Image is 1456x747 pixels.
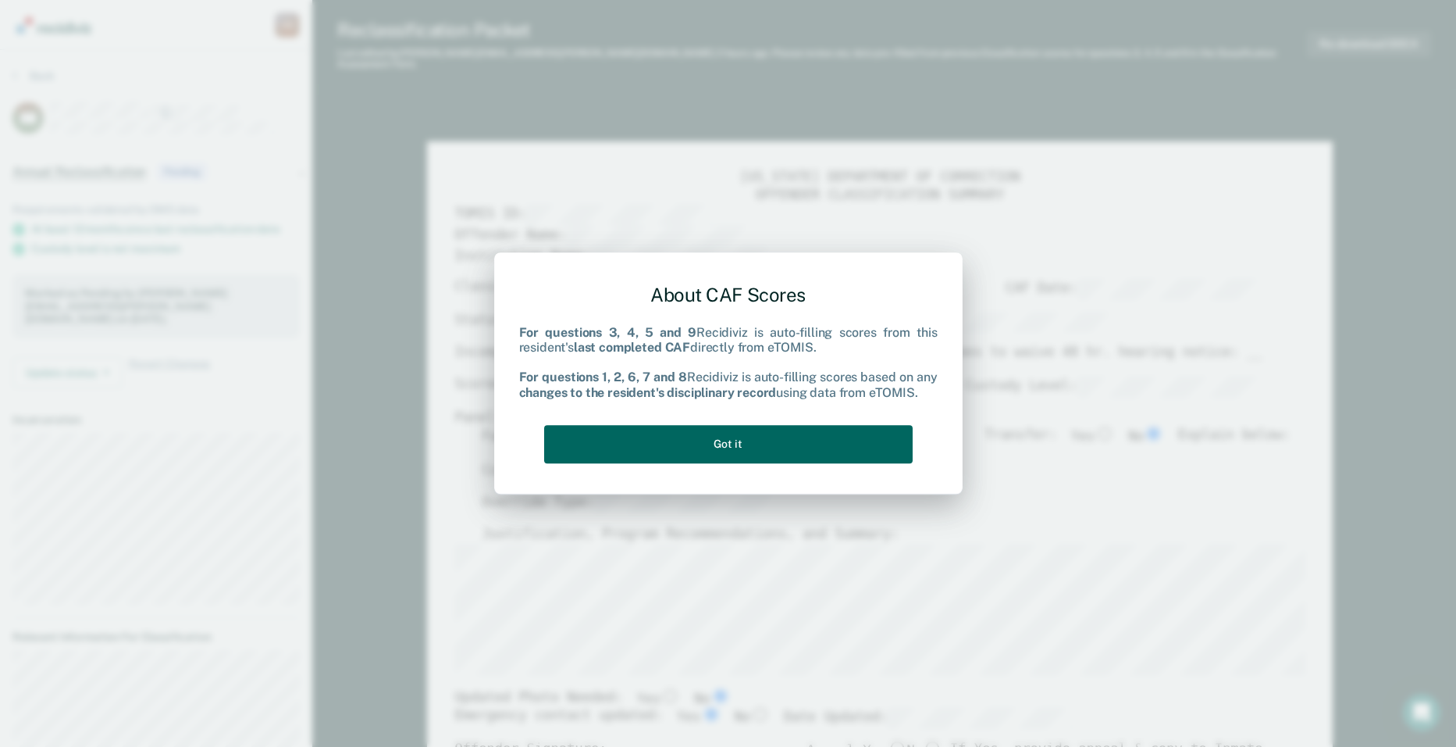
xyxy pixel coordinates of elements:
[519,370,687,385] b: For questions 1, 2, 6, 7 and 8
[519,325,938,400] div: Recidiviz is auto-filling scores from this resident's directly from eTOMIS. Recidiviz is auto-fil...
[574,340,690,355] b: last completed CAF
[519,325,697,340] b: For questions 3, 4, 5 and 9
[544,425,913,463] button: Got it
[519,271,938,319] div: About CAF Scores
[519,385,777,400] b: changes to the resident's disciplinary record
